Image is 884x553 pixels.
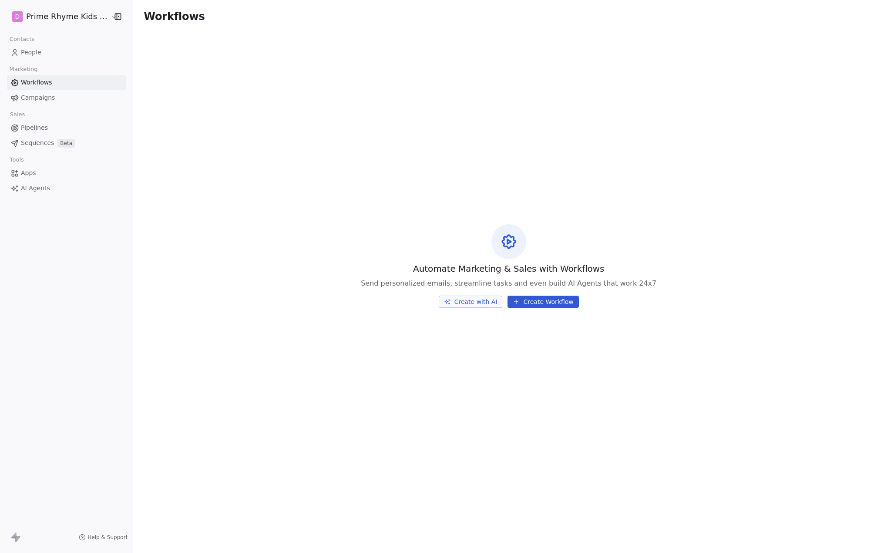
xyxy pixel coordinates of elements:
a: SequencesBeta [7,136,126,150]
span: Tools [6,153,27,166]
span: Automate Marketing & Sales with Workflows [413,263,604,275]
span: AI Agents [21,184,50,193]
span: Beta [57,139,75,148]
a: People [7,45,126,60]
a: AI Agents [7,181,126,196]
a: Workflows [7,75,126,90]
span: Sales [6,108,29,121]
span: Apps [21,169,36,178]
button: DPrime Rhyme Kids Books [10,9,105,24]
span: Workflows [144,10,205,23]
button: Create with AI [439,296,503,308]
button: Create Workflow [508,296,578,308]
span: Sequences [21,138,54,148]
span: People [21,48,41,57]
span: Pipelines [21,123,48,132]
span: Send personalized emails, streamline tasks and even build AI Agents that work 24x7 [361,278,656,289]
span: D [15,12,20,21]
span: Workflows [21,78,52,87]
a: Help & Support [79,534,128,541]
a: Campaigns [7,91,126,105]
iframe: Intercom live chat [854,523,875,544]
span: Help & Support [87,534,128,541]
a: Apps [7,166,126,180]
a: Pipelines [7,121,126,135]
span: Marketing [6,63,41,76]
span: Campaigns [21,93,55,102]
span: Contacts [6,33,38,46]
span: Prime Rhyme Kids Books [26,11,109,22]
